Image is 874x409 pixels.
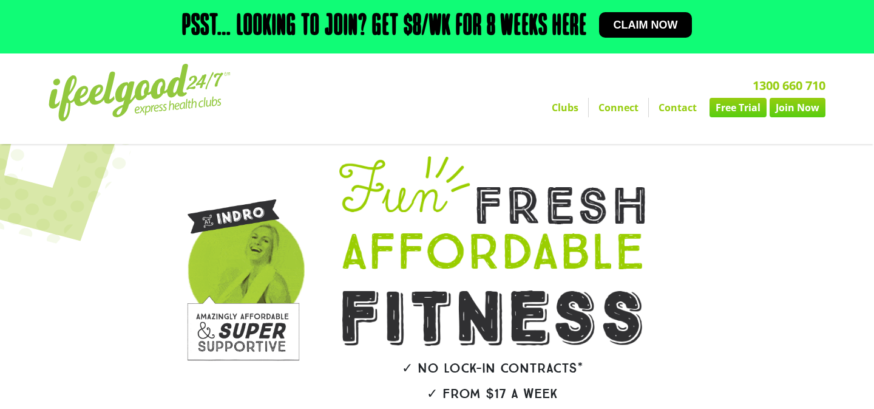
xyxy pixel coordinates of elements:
[305,362,680,375] h2: ✓ No lock-in contracts*
[542,98,588,117] a: Clubs
[182,12,587,41] h2: Psst… Looking to join? Get $8/wk for 8 weeks here
[614,19,678,30] span: Claim now
[589,98,648,117] a: Connect
[753,77,825,94] a: 1300 660 710
[710,98,767,117] a: Free Trial
[325,98,825,117] nav: Menu
[305,387,680,400] h2: ✓ From $17 a week
[649,98,706,117] a: Contact
[770,98,825,117] a: Join Now
[599,12,693,38] a: Claim now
